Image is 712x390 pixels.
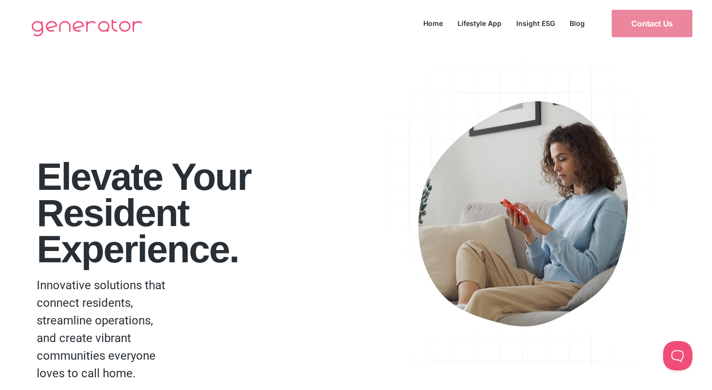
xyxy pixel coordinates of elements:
[416,17,450,30] a: Home
[450,17,509,30] a: Lifestyle App
[37,276,171,382] p: Innovative solutions that connect residents, streamline operations, and create vibrant communitie...
[631,20,673,27] span: Contact Us
[562,17,592,30] a: Blog
[37,158,361,267] h1: Elevate your Resident Experience.
[612,10,692,37] a: Contact Us
[663,341,692,370] iframe: Toggle Customer Support
[509,17,562,30] a: Insight ESG
[416,17,592,30] nav: Menu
